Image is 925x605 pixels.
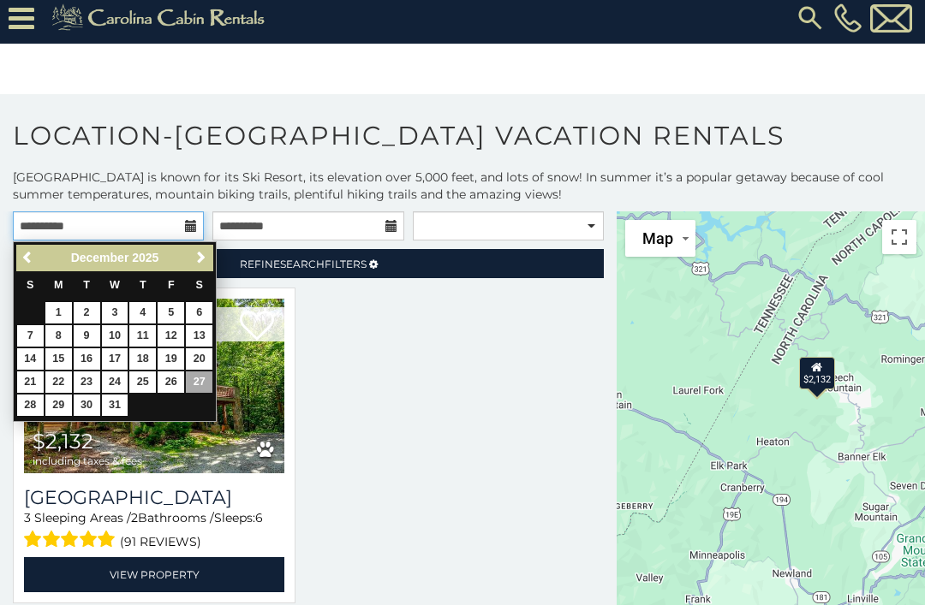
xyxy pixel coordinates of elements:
[24,486,284,509] a: [GEOGRAPHIC_DATA]
[24,510,31,525] span: 3
[43,1,279,35] img: Khaki-logo.png
[132,251,158,264] span: 2025
[54,279,63,291] span: Monday
[74,394,100,416] a: 30
[158,371,184,393] a: 26
[129,302,156,323] a: 4
[24,486,284,509] h3: Chestnut Falls
[45,325,72,347] a: 8
[13,249,604,278] a: RefineSearchFilters
[186,348,212,370] a: 20
[140,279,146,291] span: Thursday
[74,371,100,393] a: 23
[74,325,100,347] a: 9
[120,531,201,553] span: (91 reviews)
[45,371,72,393] a: 22
[795,3,826,33] img: search-regular.svg
[17,394,44,416] a: 28
[24,509,284,553] div: Sleeping Areas / Bathrooms / Sleeps:
[102,371,128,393] a: 24
[17,348,44,370] a: 14
[45,394,72,416] a: 29
[168,279,175,291] span: Friday
[18,247,39,269] a: Previous
[255,510,263,525] span: 6
[17,371,44,393] a: 21
[196,279,203,291] span: Saturday
[830,3,866,33] a: [PHONE_NUMBER]
[129,371,156,393] a: 25
[240,258,367,270] span: Refine Filters
[27,279,33,291] span: Sunday
[625,220,695,257] button: Change map style
[33,455,142,466] span: including taxes & fees
[186,325,212,347] a: 13
[102,325,128,347] a: 10
[642,229,673,247] span: Map
[280,258,325,270] span: Search
[71,251,129,264] span: December
[33,429,93,454] span: $2,132
[102,394,128,416] a: 31
[74,302,100,323] a: 2
[45,302,72,323] a: 1
[45,348,72,370] a: 15
[129,325,156,347] a: 11
[158,325,184,347] a: 12
[186,302,212,323] a: 6
[129,348,156,370] a: 18
[17,325,44,347] a: 7
[131,510,138,525] span: 2
[190,247,212,269] a: Next
[158,348,184,370] a: 19
[882,220,916,254] button: Toggle fullscreen view
[799,356,835,389] div: $2,132
[24,557,284,592] a: View Property
[194,251,208,264] span: Next
[110,279,120,291] span: Wednesday
[83,279,90,291] span: Tuesday
[186,371,212,393] a: 27
[21,251,35,264] span: Previous
[74,348,100,370] a: 16
[158,302,184,323] a: 5
[102,302,128,323] a: 3
[102,348,128,370] a: 17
